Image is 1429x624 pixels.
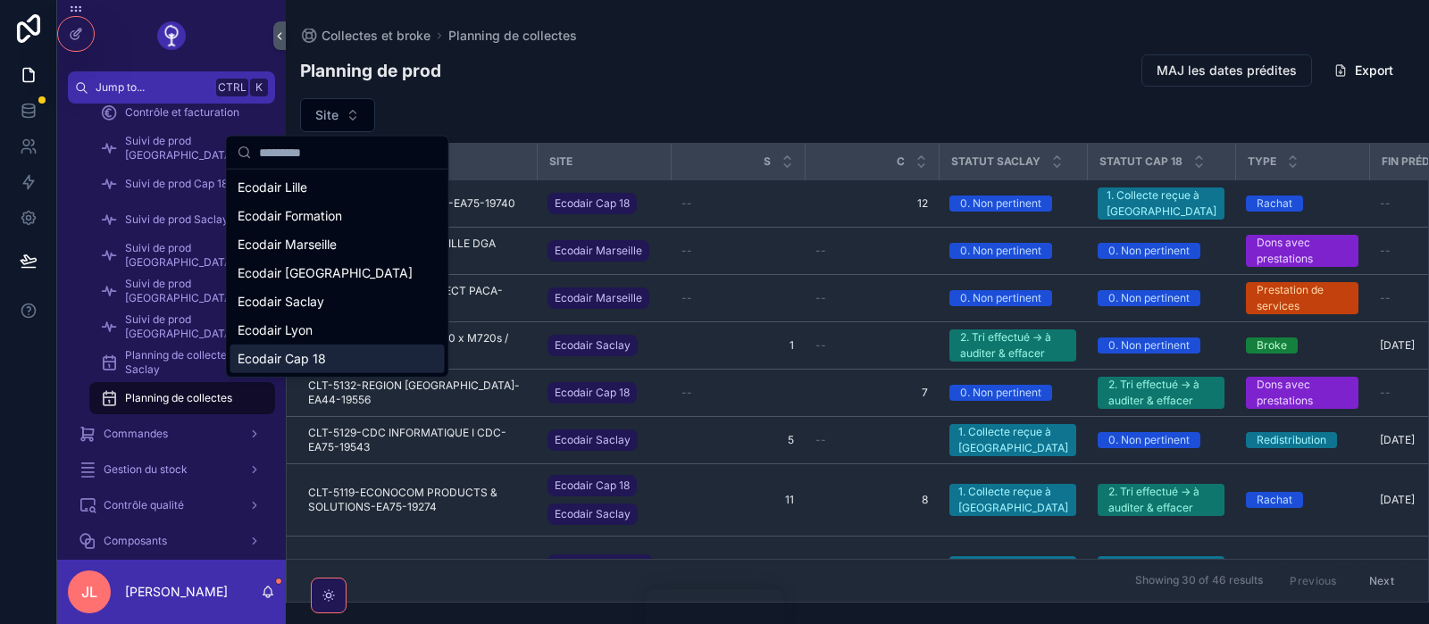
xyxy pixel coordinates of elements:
[1098,187,1224,220] a: 1. Collecte reçue à [GEOGRAPHIC_DATA]
[1380,433,1415,447] span: [DATE]
[547,331,660,360] a: Ecodair Saclay
[960,290,1041,306] div: 0. Non pertinent
[960,329,1065,362] div: 2. Tri effectué -> à auditer & effacer
[1246,282,1358,314] a: Prestation de services
[681,386,794,400] a: --
[1257,235,1348,267] div: Dons avec prestations
[1246,492,1358,508] a: Rachat
[1108,290,1190,306] div: 0. Non pertinent
[549,154,572,169] span: Site
[104,427,168,441] span: Commandes
[89,311,275,343] a: Suivi de prod [GEOGRAPHIC_DATA]
[815,338,826,353] span: --
[681,338,794,353] a: 1
[1380,244,1391,258] span: --
[89,168,275,200] a: Suivi de prod Cap 18
[125,177,228,191] span: Suivi de prod Cap 18
[547,284,660,312] a: Ecodair Marseille
[555,338,631,353] span: Ecodair Saclay
[1380,338,1415,353] span: [DATE]
[547,237,660,265] a: Ecodair Marseille
[1135,574,1263,588] span: Showing 30 of 46 results
[958,424,1068,456] div: 1. Collecte reçue à [GEOGRAPHIC_DATA]
[68,525,275,557] a: Composants
[89,96,275,129] a: Contrôle et facturation
[89,239,275,271] a: Suivi de prod [GEOGRAPHIC_DATA]
[125,583,228,601] p: [PERSON_NAME]
[1246,377,1358,409] a: Dons avec prestations
[1098,377,1224,409] a: 2. Tri effectué -> à auditer & effacer
[815,196,928,211] a: 12
[157,21,186,50] img: App logo
[547,240,649,262] a: Ecodair Marseille
[1257,492,1292,508] div: Rachat
[547,335,638,356] a: Ecodair Saclay
[958,556,1068,588] div: 1. Collecte reçue à [GEOGRAPHIC_DATA]
[1141,54,1312,87] button: MAJ les dates prédites
[1246,235,1358,267] a: Dons avec prestations
[1099,154,1182,169] span: Statut CAP 18
[681,244,794,258] a: --
[238,350,326,368] span: Ecodair Cap 18
[1098,337,1224,354] a: 0. Non pertinent
[815,433,826,447] span: --
[815,386,928,400] a: 7
[315,106,338,124] span: Site
[238,321,313,339] span: Ecodair Lyon
[1157,62,1297,79] span: MAJ les dates prédites
[681,433,794,447] a: 5
[547,551,660,594] a: Ecodair Formation
[1098,290,1224,306] a: 0. Non pertinent
[125,277,257,305] span: Suivi de prod [GEOGRAPHIC_DATA]
[1257,282,1348,314] div: Prestation de services
[949,290,1076,306] a: 0. Non pertinent
[1380,386,1391,400] span: --
[949,243,1076,259] a: 0. Non pertinent
[300,27,430,45] a: Collectes et broke
[958,484,1068,516] div: 1. Collecte reçue à [GEOGRAPHIC_DATA]
[681,196,692,211] span: --
[125,241,257,270] span: Suivi de prod [GEOGRAPHIC_DATA]
[308,558,526,587] a: CLT-5118-ECODAIR-EA75-00000-pour_formation
[681,244,692,258] span: --
[57,104,286,560] div: scrollable content
[815,291,826,305] span: --
[949,424,1076,456] a: 1. Collecte reçue à [GEOGRAPHIC_DATA]
[216,79,248,96] span: Ctrl
[104,498,184,512] span: Contrôle qualité
[1246,196,1358,212] a: Rachat
[125,105,239,120] span: Contrôle et facturation
[125,134,257,162] span: Suivi de prod [GEOGRAPHIC_DATA]
[238,293,324,311] span: Ecodair Saclay
[1108,243,1190,259] div: 0. Non pertinent
[555,244,642,258] span: Ecodair Marseille
[238,207,342,225] span: Ecodair Formation
[555,433,631,447] span: Ecodair Saclay
[815,493,928,507] a: 8
[89,382,275,414] a: Planning de collectes
[300,98,375,132] button: Select Button
[681,196,794,211] a: --
[951,154,1040,169] span: Statut Saclay
[68,489,275,521] a: Contrôle qualité
[681,493,794,507] span: 11
[89,204,275,236] a: Suivi de prod Saclay
[960,196,1041,212] div: 0. Non pertinent
[949,196,1076,212] a: 0. Non pertinent
[68,453,275,486] a: Gestion du stock
[1257,377,1348,409] div: Dons avec prestations
[308,426,526,454] span: CLT-5129-CDC INFORMATIQUE I CDC-EA75-19543
[960,243,1041,259] div: 0. Non pertinent
[681,291,794,305] a: --
[1246,337,1358,354] a: Broke
[227,170,448,377] div: Suggestions
[1319,54,1408,87] button: Export
[1107,556,1216,588] div: 1. Collecte reçue à [GEOGRAPHIC_DATA]
[68,71,275,104] button: Jump to...CtrlK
